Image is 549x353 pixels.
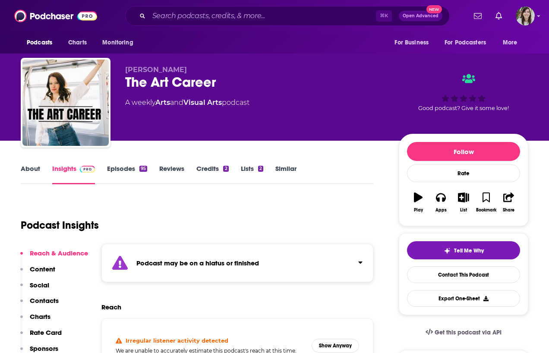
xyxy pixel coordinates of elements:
[444,247,451,254] img: tell me why sparkle
[80,166,95,173] img: Podchaser Pro
[503,208,514,213] div: Share
[101,303,121,311] h2: Reach
[435,208,447,213] div: Apps
[155,98,170,107] a: Arts
[22,60,109,146] img: The Art Career
[414,208,423,213] div: Play
[452,187,475,218] button: List
[498,187,520,218] button: Share
[426,5,442,13] span: New
[516,6,535,25] button: Show profile menu
[516,6,535,25] span: Logged in as devinandrade
[454,247,484,254] span: Tell Me Why
[30,296,59,305] p: Contacts
[376,10,392,22] span: ⌘ K
[20,328,62,344] button: Rate Card
[476,208,496,213] div: Bookmark
[27,37,52,49] span: Podcasts
[136,259,259,267] strong: Podcast may be on a hiatus or finished
[21,35,63,51] button: open menu
[125,98,249,108] div: A weekly podcast
[196,164,228,184] a: Credits2
[101,244,373,282] section: Click to expand status details
[21,164,40,184] a: About
[399,66,528,119] div: Good podcast? Give it some love!
[492,9,505,23] a: Show notifications dropdown
[403,14,439,18] span: Open Advanced
[275,164,297,184] a: Similar
[241,164,263,184] a: Lists2
[21,219,99,232] h1: Podcast Insights
[149,9,376,23] input: Search podcasts, credits, & more...
[125,6,450,26] div: Search podcasts, credits, & more...
[30,281,49,289] p: Social
[20,281,49,297] button: Social
[139,166,147,172] div: 95
[497,35,528,51] button: open menu
[30,312,50,321] p: Charts
[20,249,88,265] button: Reach & Audience
[419,322,508,343] a: Get this podcast via API
[258,166,263,172] div: 2
[102,37,133,49] span: Monitoring
[223,166,228,172] div: 2
[107,164,147,184] a: Episodes95
[96,35,144,51] button: open menu
[418,105,509,111] span: Good podcast? Give it some love!
[407,290,520,307] button: Export One-Sheet
[125,66,187,74] span: [PERSON_NAME]
[388,35,439,51] button: open menu
[394,37,429,49] span: For Business
[407,164,520,182] div: Rate
[445,37,486,49] span: For Podcasters
[312,339,359,353] button: Show Anyway
[52,164,95,184] a: InsightsPodchaser Pro
[30,249,88,257] p: Reach & Audience
[407,266,520,283] a: Contact This Podcast
[170,98,183,107] span: and
[407,187,429,218] button: Play
[435,329,502,336] span: Get this podcast via API
[183,98,222,107] a: Visual Arts
[20,296,59,312] button: Contacts
[460,208,467,213] div: List
[63,35,92,51] a: Charts
[503,37,517,49] span: More
[30,344,58,353] p: Sponsors
[30,328,62,337] p: Rate Card
[407,142,520,161] button: Follow
[407,241,520,259] button: tell me why sparkleTell Me Why
[470,9,485,23] a: Show notifications dropdown
[68,37,87,49] span: Charts
[20,265,55,281] button: Content
[516,6,535,25] img: User Profile
[20,312,50,328] button: Charts
[399,11,442,21] button: Open AdvancedNew
[159,164,184,184] a: Reviews
[30,265,55,273] p: Content
[475,187,497,218] button: Bookmark
[439,35,499,51] button: open menu
[429,187,452,218] button: Apps
[14,8,97,24] img: Podchaser - Follow, Share and Rate Podcasts
[126,337,228,344] h4: Irregular listener activity detected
